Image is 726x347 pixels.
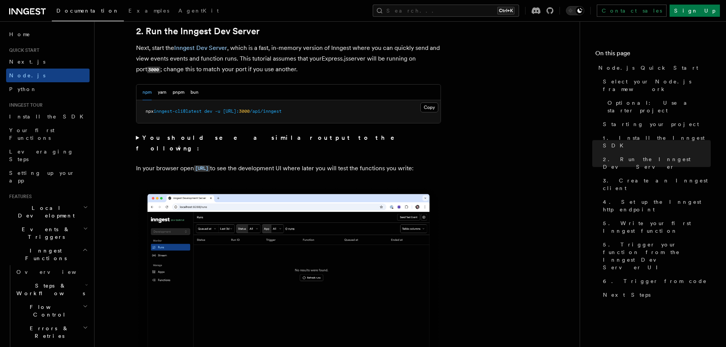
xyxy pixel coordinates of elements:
a: 5. Write your first Inngest function [600,216,711,238]
span: Node.js Quick Start [598,64,698,72]
a: Examples [124,2,174,21]
a: Home [6,27,90,41]
span: Local Development [6,204,83,219]
span: 6. Trigger from code [603,277,707,285]
a: Node.js [6,69,90,82]
a: Node.js Quick Start [595,61,711,75]
a: 5. Trigger your function from the Inngest Dev Server UI [600,238,711,274]
a: Your first Functions [6,123,90,145]
button: npm [143,85,152,100]
span: npx [146,109,154,114]
a: Next Steps [600,288,711,302]
a: 1. Install the Inngest SDK [600,131,711,152]
span: Next Steps [603,291,651,299]
span: Home [9,30,30,38]
span: AgentKit [178,8,219,14]
span: 3000 [239,109,250,114]
a: 2. Run the Inngest Dev Server [136,26,260,37]
span: Overview [16,269,95,275]
h4: On this page [595,49,711,61]
span: [URL]: [223,109,239,114]
span: inngest-cli@latest [154,109,202,114]
span: 4. Set up the Inngest http endpoint [603,198,711,213]
a: [URL] [194,165,210,172]
span: Node.js [9,72,45,78]
a: Install the SDK [6,110,90,123]
a: 2. Run the Inngest Dev Server [600,152,711,174]
a: 6. Trigger from code [600,274,711,288]
span: Steps & Workflows [13,282,85,297]
span: /api/inngest [250,109,282,114]
span: Events & Triggers [6,225,83,241]
a: Setting up your app [6,166,90,187]
button: Search...Ctrl+K [373,5,519,17]
code: 3000 [147,67,160,73]
a: Sign Up [670,5,720,17]
button: Inngest Functions [6,244,90,265]
button: Steps & Workflows [13,279,90,300]
span: 5. Write your first Inngest function [603,219,711,235]
span: Starting your project [603,120,699,128]
a: Inngest Dev Server [174,44,227,51]
span: Optional: Use a starter project [607,99,711,114]
a: Next.js [6,55,90,69]
a: Optional: Use a starter project [604,96,711,117]
span: dev [204,109,212,114]
summary: You should see a similar output to the following: [136,133,441,154]
button: Local Development [6,201,90,222]
span: Documentation [56,8,119,14]
span: Errors & Retries [13,325,83,340]
span: Next.js [9,59,45,65]
a: Select your Node.js framework [600,75,711,96]
button: Flow Control [13,300,90,321]
span: Setting up your app [9,170,75,184]
a: AgentKit [174,2,223,21]
a: Starting your project [600,117,711,131]
span: Leveraging Steps [9,149,74,162]
span: Your first Functions [9,127,54,141]
p: Next, start the , which is a fast, in-memory version of Inngest where you can quickly send and vi... [136,43,441,75]
span: Python [9,86,37,92]
p: In your browser open to see the development UI where later you will test the functions you write: [136,163,441,174]
button: pnpm [173,85,184,100]
a: Contact sales [597,5,667,17]
a: Python [6,82,90,96]
span: Inngest tour [6,102,43,108]
span: -u [215,109,220,114]
button: yarn [158,85,167,100]
a: 4. Set up the Inngest http endpoint [600,195,711,216]
a: Leveraging Steps [6,145,90,166]
button: bun [191,85,199,100]
a: Documentation [52,2,124,21]
span: Features [6,193,32,200]
button: Errors & Retries [13,321,90,343]
span: 3. Create an Inngest client [603,177,711,192]
button: Copy [420,102,438,112]
strong: You should see a similar output to the following: [136,134,405,152]
a: Overview [13,265,90,279]
span: Inngest Functions [6,247,82,262]
span: 2. Run the Inngest Dev Server [603,155,711,171]
a: 3. Create an Inngest client [600,174,711,195]
span: Examples [128,8,169,14]
span: Select your Node.js framework [603,78,711,93]
span: 1. Install the Inngest SDK [603,134,711,149]
span: 5. Trigger your function from the Inngest Dev Server UI [603,241,711,271]
kbd: Ctrl+K [497,7,514,14]
span: Flow Control [13,303,83,318]
span: Quick start [6,47,39,53]
button: Events & Triggers [6,222,90,244]
button: Toggle dark mode [566,6,584,15]
span: Install the SDK [9,114,88,120]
